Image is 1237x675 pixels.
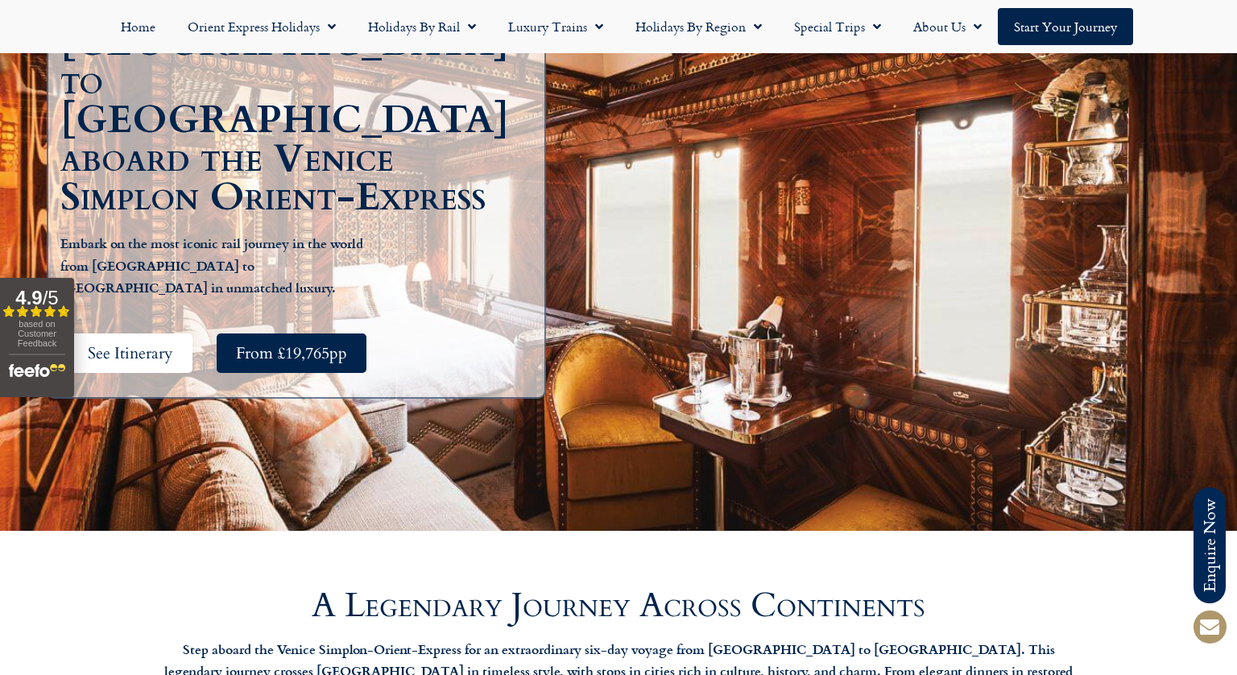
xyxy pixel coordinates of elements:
a: Orient Express Holidays [172,8,352,45]
span: See Itinerary [88,343,173,363]
h1: [GEOGRAPHIC_DATA] to [GEOGRAPHIC_DATA] aboard the Venice Simplon Orient-Express [60,23,540,217]
a: Holidays by Region [619,8,778,45]
a: Special Trips [778,8,897,45]
h2: A Legendary Journey Across Continents [159,589,1078,623]
nav: Menu [8,8,1229,45]
a: Home [105,8,172,45]
a: Start your Journey [998,8,1133,45]
a: From £19,765pp [217,333,366,373]
a: Luxury Trains [492,8,619,45]
span: From £19,765pp [236,343,347,363]
a: About Us [897,8,998,45]
strong: Embark on the most iconic rail journey in the world from [GEOGRAPHIC_DATA] to [GEOGRAPHIC_DATA] i... [60,234,363,296]
a: See Itinerary [68,333,192,373]
a: Holidays by Rail [352,8,492,45]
